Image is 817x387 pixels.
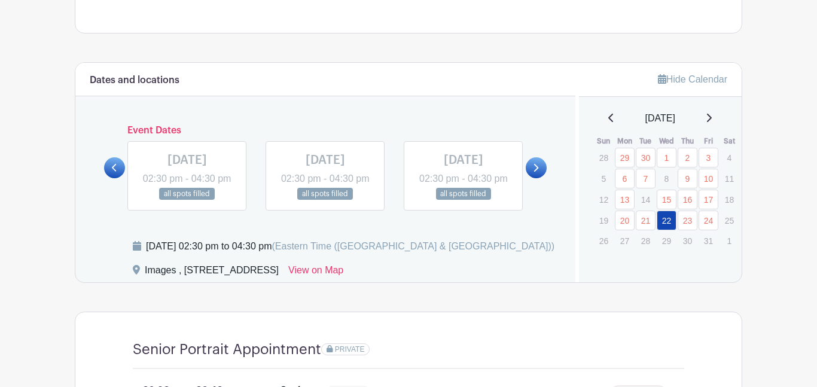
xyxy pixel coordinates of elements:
[593,135,614,147] th: Sun
[699,231,718,250] p: 31
[615,231,635,250] p: 27
[658,74,727,84] a: Hide Calendar
[699,169,718,188] a: 10
[657,169,676,188] p: 8
[145,263,279,282] div: Images , [STREET_ADDRESS]
[615,148,635,167] a: 29
[678,148,697,167] a: 2
[125,125,526,136] h6: Event Dates
[636,190,656,209] p: 14
[656,135,677,147] th: Wed
[678,211,697,230] a: 23
[133,341,321,358] h4: Senior Portrait Appointment
[719,135,740,147] th: Sat
[678,190,697,209] a: 16
[615,190,635,209] a: 13
[677,135,698,147] th: Thu
[678,169,697,188] a: 9
[678,231,697,250] p: 30
[288,263,343,282] a: View on Map
[698,135,719,147] th: Fri
[594,231,614,250] p: 26
[645,111,675,126] span: [DATE]
[657,231,676,250] p: 29
[636,169,656,188] a: 7
[699,148,718,167] a: 3
[636,211,656,230] a: 21
[657,190,676,209] a: 15
[636,148,656,167] a: 30
[699,211,718,230] a: 24
[720,231,739,250] p: 1
[720,190,739,209] p: 18
[594,211,614,230] p: 19
[720,148,739,167] p: 4
[615,169,635,188] a: 6
[594,148,614,167] p: 28
[699,190,718,209] a: 17
[657,148,676,167] a: 1
[335,345,365,354] span: PRIVATE
[720,169,739,188] p: 11
[720,211,739,230] p: 25
[90,75,179,86] h6: Dates and locations
[615,211,635,230] a: 20
[657,211,676,230] a: 22
[594,190,614,209] p: 12
[146,239,554,254] div: [DATE] 02:30 pm to 04:30 pm
[635,135,656,147] th: Tue
[272,241,554,251] span: (Eastern Time ([GEOGRAPHIC_DATA] & [GEOGRAPHIC_DATA]))
[636,231,656,250] p: 28
[594,169,614,188] p: 5
[614,135,635,147] th: Mon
